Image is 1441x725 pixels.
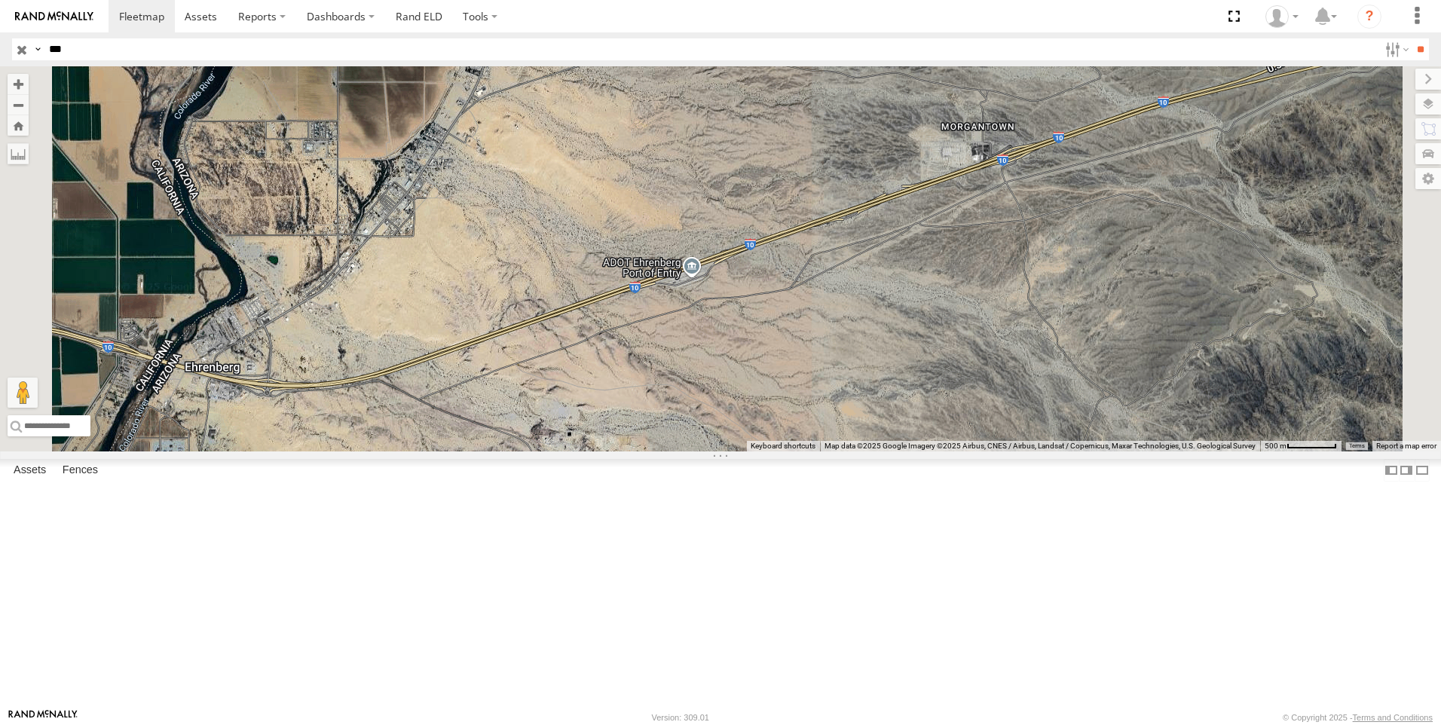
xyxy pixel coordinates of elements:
label: Assets [6,460,54,481]
button: Keyboard shortcuts [751,441,815,451]
label: Dock Summary Table to the Right [1399,459,1414,481]
a: Terms (opens in new tab) [1349,443,1365,449]
label: Hide Summary Table [1415,459,1430,481]
i: ? [1357,5,1381,29]
label: Measure [8,143,29,164]
button: Map Scale: 500 m per 63 pixels [1260,441,1342,451]
a: Visit our Website [8,710,78,725]
div: Version: 309.01 [652,713,709,722]
label: Search Query [32,38,44,60]
a: Terms and Conditions [1353,713,1433,722]
div: Norma Casillas [1260,5,1304,28]
button: Zoom in [8,74,29,94]
span: 500 m [1265,442,1286,450]
label: Fences [55,460,106,481]
button: Zoom out [8,94,29,115]
img: rand-logo.svg [15,11,93,22]
button: Zoom Home [8,115,29,136]
a: Report a map error [1376,442,1436,450]
label: Search Filter Options [1379,38,1412,60]
label: Dock Summary Table to the Left [1384,459,1399,481]
button: Drag Pegman onto the map to open Street View [8,378,38,408]
span: Map data ©2025 Google Imagery ©2025 Airbus, CNES / Airbus, Landsat / Copernicus, Maxar Technologi... [825,442,1256,450]
label: Map Settings [1415,168,1441,189]
div: © Copyright 2025 - [1283,713,1433,722]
